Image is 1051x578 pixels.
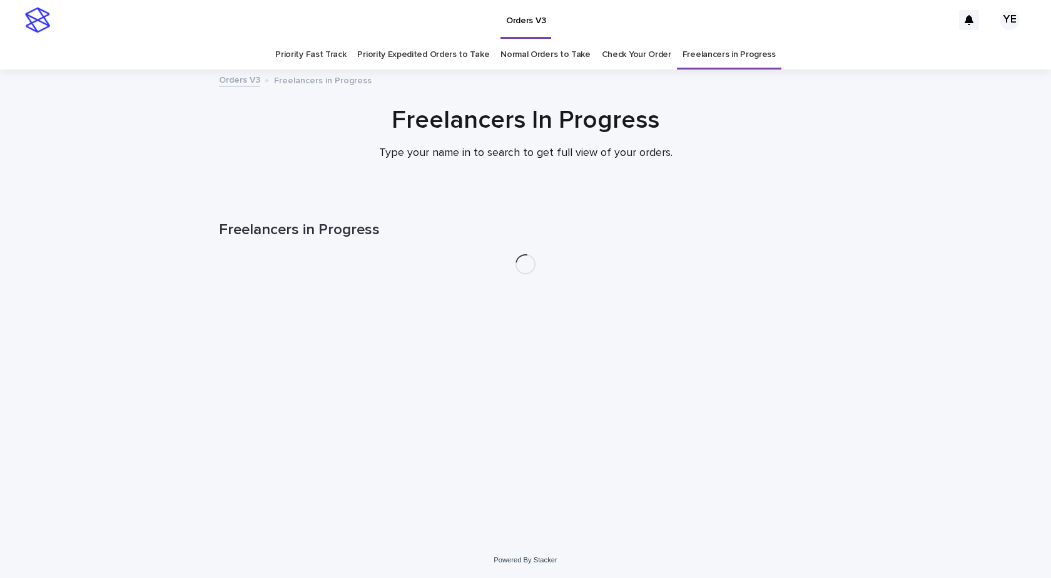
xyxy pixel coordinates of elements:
[357,40,489,70] a: Priority Expedited Orders to Take
[602,40,671,70] a: Check Your Order
[219,105,832,135] h1: Freelancers In Progress
[275,147,776,160] p: Type your name in to search to get full view of your orders.
[275,40,346,70] a: Priority Fast Track
[219,72,260,86] a: Orders V3
[500,40,591,70] a: Normal Orders to Take
[494,556,557,564] a: Powered By Stacker
[274,73,372,86] p: Freelancers in Progress
[683,40,776,70] a: Freelancers in Progress
[219,221,832,239] h1: Freelancers in Progress
[25,8,50,33] img: stacker-logo-s-only.png
[1000,10,1020,30] div: YE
